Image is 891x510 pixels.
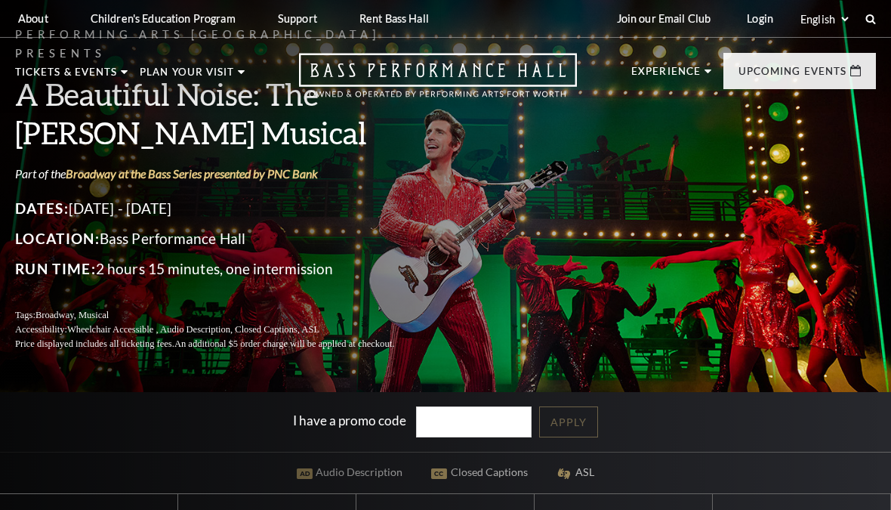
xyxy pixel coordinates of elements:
p: Rent Bass Hall [359,12,429,25]
a: Broadway at the Bass Series presented by PNC Bank [66,166,318,181]
p: Support [278,12,317,25]
span: An additional $5 order charge will be applied at checkout. [174,338,394,349]
p: Tags: [15,308,430,323]
p: Accessibility: [15,323,430,337]
span: Wheelchair Accessible , Audio Description, Closed Captions, ASL [67,324,319,335]
p: Part of the [15,165,430,182]
span: Broadway, Musical [35,310,109,320]
p: Upcoming Events [738,66,846,85]
p: 2 hours 15 minutes, one intermission [15,257,430,281]
p: Plan Your Visit [140,67,234,85]
select: Select: [797,12,851,26]
p: Price displayed includes all ticketing fees. [15,337,430,351]
p: Bass Performance Hall [15,227,430,251]
p: About [18,12,48,25]
p: Experience [631,66,701,85]
span: Dates: [15,199,69,217]
span: Run Time: [15,260,96,277]
p: [DATE] - [DATE] [15,196,430,221]
h3: A Beautiful Noise: The [PERSON_NAME] Musical [15,75,430,152]
p: Tickets & Events [15,67,117,85]
span: Location: [15,230,100,247]
p: Children's Education Program [91,12,236,25]
label: I have a promo code [293,413,406,428]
